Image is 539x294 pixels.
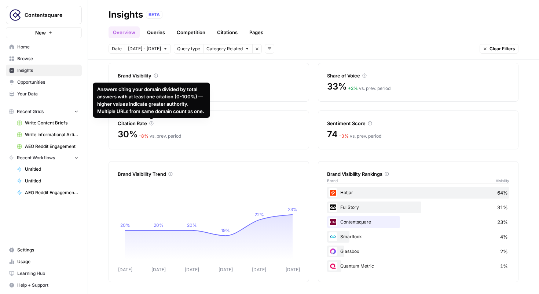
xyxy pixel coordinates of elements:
[14,117,82,129] a: Write Content Briefs
[6,27,82,38] button: New
[128,46,161,52] span: [DATE] - [DATE]
[327,202,509,213] div: FullStory
[339,133,349,139] span: – 3 %
[329,262,337,271] img: wmk6rmkowbgrwl1y3mx911ytsw2k
[206,46,243,52] span: Category Related
[17,270,78,277] span: Learning Hub
[213,26,242,38] a: Citations
[25,11,69,19] span: Contentsquare
[143,26,169,38] a: Queries
[327,81,346,92] span: 33%
[327,187,509,199] div: Hotjar
[286,267,300,272] tspan: [DATE]
[6,53,82,65] a: Browse
[203,44,252,54] button: Category Related
[252,267,266,272] tspan: [DATE]
[97,86,206,115] div: Answers citing your domain divided by total answers with at least one citation (0-100%) — higher ...
[118,267,132,272] tspan: [DATE]
[185,267,199,272] tspan: [DATE]
[327,216,509,228] div: Contentsquare
[327,178,338,184] span: Brand
[109,9,143,21] div: Insights
[6,88,82,100] a: Your Data
[497,218,508,226] span: 23%
[25,143,78,150] span: AEO Reddit Engagement
[6,244,82,256] a: Settings
[327,246,509,257] div: Glassbox
[254,212,264,217] tspan: 22%
[14,141,82,152] a: AEO Reddit Engagement
[118,120,300,127] div: Citation Rate
[125,44,171,54] button: [DATE] - [DATE]
[118,128,137,140] span: 30%
[6,279,82,291] button: Help + Support
[327,260,509,272] div: Quantum Metric
[118,72,300,79] div: Brand Visibility
[489,46,515,52] span: Clear Filters
[25,131,78,138] span: Write Informational Article
[329,247,337,256] img: lxz1f62m4vob8scdtnggqzvov8kr
[219,267,233,272] tspan: [DATE]
[327,128,338,140] span: 74
[497,204,508,211] span: 31%
[497,189,508,196] span: 64%
[329,188,337,197] img: wbaihhag19gzixoae55lax9atvyf
[118,81,137,92] span: 23%
[500,262,508,270] span: 1%
[25,120,78,126] span: Write Content Briefs
[14,187,82,199] a: AEO Reddit Engagement - Fork
[8,8,22,22] img: Contentsquare Logo
[25,166,78,173] span: Untitled
[17,282,78,288] span: Help + Support
[17,79,78,86] span: Opportunities
[245,26,268,38] a: Pages
[17,91,78,97] span: Your Data
[6,256,82,268] a: Usage
[327,72,509,79] div: Share of Voice
[480,44,518,54] button: Clear Filters
[35,29,46,36] span: New
[329,232,337,241] img: x22y0817k4awfjbo3nr4n6hyldvs
[500,233,508,240] span: 4%
[327,231,509,243] div: Smartlook
[327,170,509,178] div: Brand Visibility Rankings
[6,268,82,279] a: Learning Hub
[17,44,78,50] span: Home
[14,163,82,175] a: Untitled
[6,41,82,53] a: Home
[109,26,140,38] a: Overview
[339,133,381,139] div: vs. prev. period
[139,133,148,139] span: – 8 %
[139,133,181,139] div: vs. prev. period
[348,85,390,92] div: vs. prev. period
[25,178,78,184] span: Untitled
[6,152,82,163] button: Recent Workflows
[329,218,337,226] img: wzkvhukvyis4iz6fwi42388od7r3
[500,248,508,255] span: 2%
[154,222,164,228] tspan: 20%
[496,178,509,184] span: Visibility
[6,6,82,24] button: Workspace: Contentsquare
[17,258,78,265] span: Usage
[17,67,78,74] span: Insights
[17,108,44,115] span: Recent Grids
[327,120,509,127] div: Sentiment Score
[17,55,78,62] span: Browse
[221,228,230,233] tspan: 19%
[6,76,82,88] a: Opportunities
[14,175,82,187] a: Untitled
[329,203,337,212] img: zwlw6jrss74g2ghqnx2um79zlq1s
[151,267,166,272] tspan: [DATE]
[187,222,197,228] tspan: 20%
[17,247,78,253] span: Settings
[348,86,358,91] span: + 2 %
[6,65,82,76] a: Insights
[17,155,55,161] span: Recent Workflows
[112,46,122,52] span: Date
[120,222,130,228] tspan: 20%
[146,11,162,18] div: BETA
[6,106,82,117] button: Recent Grids
[118,170,300,178] div: Brand Visibility Trend
[172,26,210,38] a: Competition
[25,189,78,196] span: AEO Reddit Engagement - Fork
